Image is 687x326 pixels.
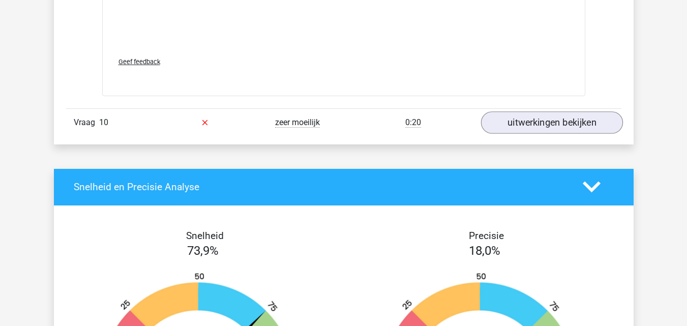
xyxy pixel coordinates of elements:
h4: Snelheid [74,230,336,242]
span: 10 [99,117,108,127]
span: Geef feedback [118,58,160,66]
span: Vraag [74,116,99,129]
span: 0:20 [405,117,421,128]
span: zeer moeilijk [275,117,320,128]
a: uitwerkingen bekijken [481,111,622,134]
h4: Precisie [355,230,618,242]
span: 18,0% [469,244,500,258]
h4: Snelheid en Precisie Analyse [74,181,567,193]
span: 73,9% [187,244,219,258]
